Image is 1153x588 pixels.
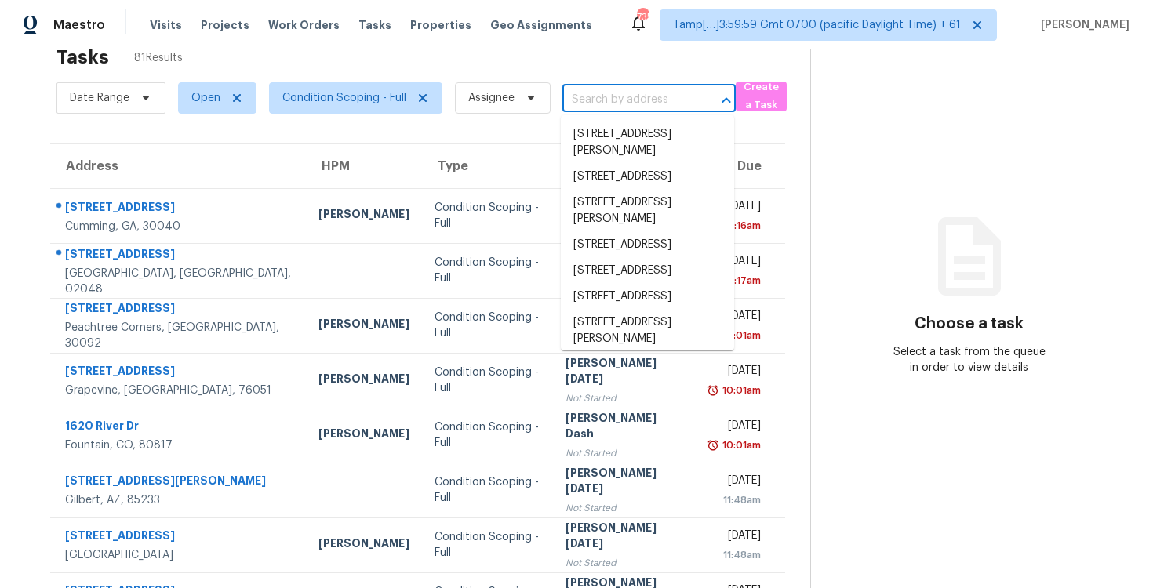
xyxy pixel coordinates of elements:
div: [PERSON_NAME][DATE] [566,355,685,390]
div: Fountain, CO, 80817 [65,437,293,453]
div: [STREET_ADDRESS][PERSON_NAME] [65,473,293,492]
div: 1620 River Dr [65,418,293,437]
span: Open [191,90,220,106]
div: 11:48am [710,492,761,508]
div: 8:17am [725,273,761,289]
div: [DATE] [710,253,761,273]
div: [DATE] [710,473,761,492]
button: Create a Task [736,82,787,111]
div: [STREET_ADDRESS] [65,528,293,547]
img: Overdue Alarm Icon [707,437,719,453]
span: Tasks [358,20,391,31]
span: Maestro [53,17,105,33]
div: Condition Scoping - Full [435,310,540,341]
div: Not Started [566,390,685,406]
div: [DATE] [710,418,761,437]
div: [PERSON_NAME] [318,316,409,336]
span: [PERSON_NAME] [1035,17,1129,33]
div: [PERSON_NAME] [318,426,409,445]
div: [DATE] [710,363,761,383]
div: Select a task from the queue in order to view details [890,344,1049,376]
div: [PERSON_NAME][DATE] [566,465,685,500]
div: 10:01am [719,437,761,453]
div: [DATE] [710,528,761,547]
li: [STREET_ADDRESS] [561,164,734,190]
span: Geo Assignments [490,17,592,33]
div: [GEOGRAPHIC_DATA], [GEOGRAPHIC_DATA], 02048 [65,266,293,297]
h2: Tasks [56,49,109,65]
div: 11:48am [710,547,761,563]
span: 81 Results [134,50,183,66]
div: Condition Scoping - Full [435,474,540,506]
div: [PERSON_NAME] Dash [566,410,685,445]
div: [STREET_ADDRESS] [65,199,293,219]
span: Projects [201,17,249,33]
span: Assignee [468,90,515,106]
li: [STREET_ADDRESS][PERSON_NAME] [561,310,734,352]
span: Tamp[…]3:59:59 Gmt 0700 (pacific Daylight Time) + 61 [673,17,961,33]
div: [STREET_ADDRESS] [65,300,293,320]
li: [STREET_ADDRESS][PERSON_NAME] [561,190,734,232]
div: 7:16am [726,218,761,234]
div: Condition Scoping - Full [435,529,540,561]
div: Condition Scoping - Full [435,365,540,396]
div: [PERSON_NAME] [318,206,409,226]
th: Address [50,144,306,188]
div: 10:01am [719,383,761,398]
div: Not Started [566,555,685,571]
div: [PERSON_NAME] [318,535,409,555]
span: Create a Task [744,78,779,114]
th: HPM [306,144,422,188]
li: [STREET_ADDRESS] [561,232,734,258]
div: Not Started [566,500,685,516]
h3: Choose a task [915,316,1024,332]
div: [PERSON_NAME][DATE] [566,520,685,555]
th: Due [697,144,785,188]
div: [DATE] [710,198,761,218]
div: [PERSON_NAME] [318,371,409,390]
input: Search by address [562,88,692,112]
span: Properties [410,17,471,33]
th: Type [422,144,553,188]
div: Cumming, GA, 30040 [65,219,293,234]
div: [STREET_ADDRESS] [65,363,293,383]
img: Overdue Alarm Icon [707,383,719,398]
div: [STREET_ADDRESS] [65,246,293,266]
div: 10:01am [719,328,761,343]
div: Peachtree Corners, [GEOGRAPHIC_DATA], 30092 [65,320,293,351]
div: Condition Scoping - Full [435,255,540,286]
div: Condition Scoping - Full [435,200,540,231]
li: [STREET_ADDRESS] [561,258,734,284]
span: Work Orders [268,17,340,33]
div: Condition Scoping - Full [435,419,540,451]
li: [STREET_ADDRESS][PERSON_NAME] [561,122,734,164]
div: 735 [637,9,648,25]
div: [DATE] [710,308,761,328]
div: [GEOGRAPHIC_DATA] [65,547,293,563]
li: [STREET_ADDRESS] [561,284,734,310]
div: Grapevine, [GEOGRAPHIC_DATA], 76051 [65,383,293,398]
button: Close [715,89,737,111]
span: Condition Scoping - Full [282,90,406,106]
th: Assignee [553,144,697,188]
div: Not Started [566,445,685,461]
span: Visits [150,17,182,33]
span: Date Range [70,90,129,106]
div: Gilbert, AZ, 85233 [65,492,293,508]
